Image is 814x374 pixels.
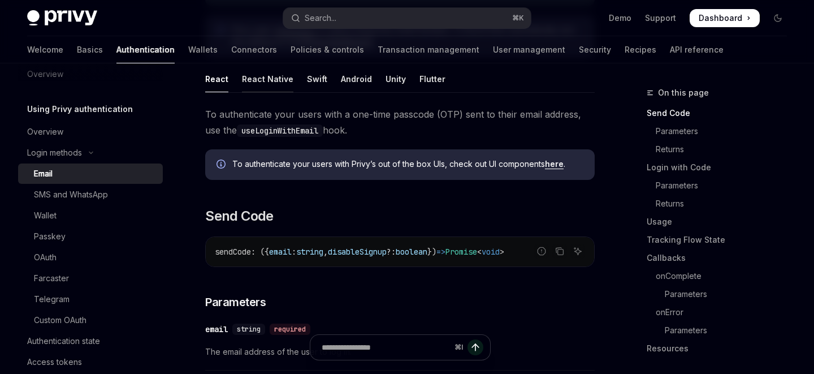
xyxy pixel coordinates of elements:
a: OAuth [18,247,163,268]
a: Support [645,12,676,24]
a: Returns [647,140,796,158]
span: > [500,247,504,257]
a: Tracking Flow State [647,231,796,249]
a: SMS and WhatsApp [18,184,163,205]
a: Parameters [647,321,796,339]
span: : [292,247,296,257]
a: Authentication [116,36,175,63]
button: Send message [467,339,483,355]
a: Login with Code [647,158,796,177]
span: email [269,247,292,257]
svg: Info [217,160,228,171]
span: disableSignup [328,247,387,257]
a: Email [18,164,163,184]
a: Wallet [18,205,163,226]
span: boolean [396,247,427,257]
a: API reference [670,36,724,63]
a: Parameters [647,177,796,195]
span: string [237,325,261,334]
button: Ask AI [570,244,585,259]
span: To authenticate your users with a one-time passcode (OTP) sent to their email address, use the hook. [205,106,595,138]
div: Farcaster [34,272,69,285]
img: dark logo [27,10,97,26]
span: void [482,247,500,257]
a: Policies & controls [291,36,364,63]
div: Flutter [419,66,445,92]
a: Returns [647,195,796,213]
h5: Using Privy authentication [27,102,133,116]
a: User management [493,36,565,63]
a: Welcome [27,36,63,63]
a: Overview [18,122,163,142]
span: string [296,247,323,257]
code: useLoginWithEmail [237,124,323,137]
div: OAuth [34,251,57,264]
div: Overview [27,125,63,139]
a: here [545,159,564,169]
button: Toggle dark mode [769,9,787,27]
div: Unity [386,66,406,92]
div: Passkey [34,230,66,243]
span: Promise [445,247,477,257]
a: Access tokens [18,352,163,372]
a: Parameters [647,122,796,140]
span: < [477,247,482,257]
span: To authenticate your users with Privy’s out of the box UIs, check out UI components . [232,158,583,170]
div: Email [34,167,53,180]
div: Telegram [34,293,70,306]
span: sendCode [215,247,251,257]
a: Dashboard [690,9,760,27]
button: Open search [283,8,530,28]
div: React [205,66,228,92]
span: : ({ [251,247,269,257]
div: SMS and WhatsApp [34,188,108,201]
a: onError [647,303,796,321]
a: Transaction management [378,36,479,63]
div: Android [341,66,372,92]
a: Authentication state [18,331,163,351]
div: required [270,324,310,335]
span: Send Code [205,207,274,225]
div: Custom OAuth [34,313,86,327]
a: Usage [647,213,796,231]
span: => [436,247,445,257]
div: Search... [305,11,336,25]
a: onComplete [647,267,796,285]
a: Recipes [625,36,656,63]
a: Telegram [18,289,163,309]
span: Parameters [205,294,266,310]
a: Parameters [647,285,796,303]
div: email [205,324,228,335]
a: Resources [647,339,796,358]
span: }) [427,247,436,257]
a: Connectors [231,36,277,63]
button: Toggle Login methods section [18,143,163,163]
a: Callbacks [647,249,796,267]
a: Basics [77,36,103,63]
div: Login methods [27,146,82,160]
div: Wallet [34,209,57,222]
a: Demo [609,12,631,24]
a: Wallets [188,36,218,63]
a: Farcaster [18,268,163,289]
span: , [323,247,328,257]
button: Copy the contents from the code block [552,244,567,259]
button: Report incorrect code [534,244,549,259]
span: ?: [387,247,396,257]
a: Passkey [18,226,163,247]
input: Ask a question... [322,335,450,360]
span: Dashboard [699,12,742,24]
span: On this page [658,86,709,100]
a: Custom OAuth [18,310,163,330]
div: Authentication state [27,334,100,348]
div: Access tokens [27,355,82,369]
span: ⌘ K [512,14,524,23]
a: Send Code [647,104,796,122]
div: React Native [242,66,293,92]
div: Swift [307,66,327,92]
a: Security [579,36,611,63]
